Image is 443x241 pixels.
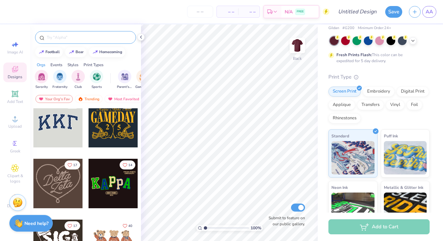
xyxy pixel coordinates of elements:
[45,50,60,54] div: football
[75,85,82,90] span: Club
[342,25,354,31] span: # G200
[333,5,382,18] input: Untitled Design
[331,141,375,174] img: Standard
[69,50,74,54] img: trend_line.gif
[384,193,427,226] img: Metallic & Glitter Ink
[35,70,48,90] button: filter button
[7,99,23,104] span: Add Text
[331,184,348,191] span: Neon Ink
[75,95,103,103] div: Trending
[120,221,135,230] button: Like
[221,8,234,15] span: – –
[135,70,151,90] button: filter button
[39,50,44,54] img: trend_line.gif
[73,224,77,228] span: 17
[121,73,129,81] img: Parent's Weekend Image
[38,73,45,81] img: Sorority Image
[37,62,45,68] div: Orgs
[336,52,372,57] strong: Fresh Prints Flash:
[187,6,213,18] input: – –
[52,85,67,90] span: Fraternity
[35,70,48,90] div: filter for Sorority
[46,34,132,41] input: Try "Alpha"
[90,70,103,90] button: filter button
[67,62,79,68] div: Styles
[293,55,302,62] div: Back
[73,163,77,167] span: 17
[65,47,87,57] button: bear
[397,87,429,97] div: Digital Print
[135,70,151,90] div: filter for Game Day
[71,70,85,90] div: filter for Club
[84,62,104,68] div: Print Types
[328,87,361,97] div: Screen Print
[285,8,293,15] span: N/A
[50,62,62,68] div: Events
[24,220,48,227] strong: Need help?
[105,95,142,103] div: Most Favorited
[3,173,27,184] span: Clipart & logos
[99,50,122,54] div: homecoming
[363,87,395,97] div: Embroidery
[331,193,375,226] img: Neon Ink
[52,70,67,90] div: filter for Fraternity
[64,160,80,169] button: Like
[328,100,355,110] div: Applique
[358,25,391,31] span: Minimum Order: 24 +
[7,49,23,55] span: Image AI
[357,100,384,110] div: Transfers
[35,95,73,103] div: Your Org's Fav
[328,25,339,31] span: Gildan
[76,50,84,54] div: bear
[328,73,430,81] div: Print Type
[331,132,349,139] span: Standard
[422,6,436,18] a: AA
[384,184,423,191] span: Metallic & Glitter Ink
[265,215,305,227] label: Submit to feature on our public gallery.
[52,70,67,90] button: filter button
[35,47,63,57] button: football
[139,73,147,81] img: Game Day Image
[8,74,22,80] span: Designs
[336,52,419,64] div: This color can be expedited for 5 day delivery.
[64,221,80,230] button: Like
[7,203,23,209] span: Decorate
[120,160,135,169] button: Like
[117,70,132,90] button: filter button
[128,224,132,228] span: 40
[75,73,82,81] img: Club Image
[385,6,402,18] button: Save
[386,100,405,110] div: Vinyl
[90,70,103,90] div: filter for Sports
[35,85,48,90] span: Sorority
[10,148,20,154] span: Greek
[407,100,422,110] div: Foil
[251,225,261,231] span: 100 %
[108,97,113,101] img: most_fav.gif
[56,73,63,81] img: Fraternity Image
[328,113,361,123] div: Rhinestones
[93,73,101,81] img: Sports Image
[297,9,304,14] span: FREE
[117,85,132,90] span: Parent's Weekend
[89,47,125,57] button: homecoming
[242,8,256,15] span: – –
[93,50,98,54] img: trend_line.gif
[78,97,83,101] img: trending.gif
[426,8,433,16] span: AA
[71,70,85,90] button: filter button
[135,85,151,90] span: Game Day
[117,70,132,90] div: filter for Parent's Weekend
[384,141,427,174] img: Puff Ink
[291,39,304,52] img: Back
[128,163,132,167] span: 14
[8,124,22,129] span: Upload
[92,85,102,90] span: Sports
[38,97,44,101] img: most_fav.gif
[384,132,398,139] span: Puff Ink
